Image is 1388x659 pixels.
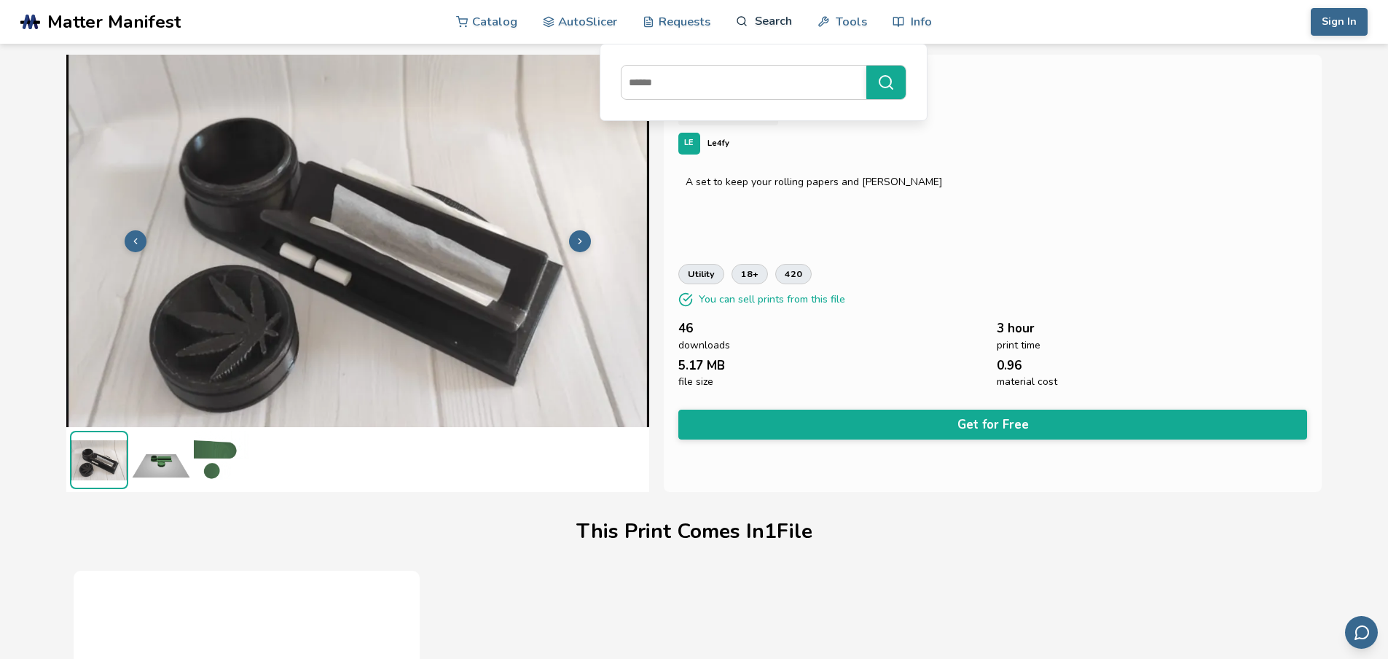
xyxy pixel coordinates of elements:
[678,340,730,351] span: downloads
[1345,616,1378,649] button: Send feedback via email
[678,376,713,388] span: file size
[576,520,812,543] h1: This Print Comes In 1 File
[678,69,1308,92] h1: Rolling Tidy Set
[775,264,812,284] a: 420
[997,376,1057,388] span: material cost
[1311,8,1368,36] button: Sign In
[194,431,252,489] img: rollin_tidy_pip_0.7_3D_Preview
[678,264,724,284] a: utility
[699,292,845,307] p: You can sell prints from this file
[132,431,190,489] img: rollin_tidy_pip_0.7_Print_Bed_Preview
[678,359,725,373] span: 5.17 MB
[686,176,1301,188] div: A set to keep your rolling papers and [PERSON_NAME]
[47,12,181,32] span: Matter Manifest
[684,139,694,148] span: LE
[997,359,1022,373] span: 0.96
[707,136,729,151] p: Le4fy
[678,410,1308,440] button: Get for Free
[997,340,1040,351] span: print time
[678,321,693,335] span: 46
[732,264,768,284] a: 18+
[997,321,1035,335] span: 3 hour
